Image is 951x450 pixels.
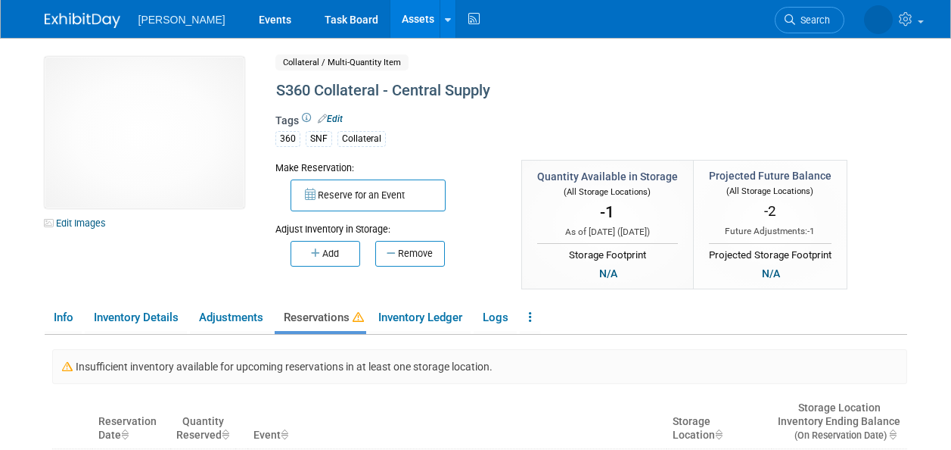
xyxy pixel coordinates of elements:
a: Inventory Ledger [369,305,471,331]
div: SNF [306,131,332,147]
span: [DATE] [620,227,647,237]
a: Edit Images [45,214,112,233]
div: As of [DATE] ( ) [537,226,678,239]
div: Future Adjustments: [709,225,831,238]
div: Projected Storage Footprint [709,243,831,263]
div: (All Storage Locations) [537,184,678,198]
div: Make Reservation: [275,160,499,175]
a: Reservations [275,305,366,331]
a: Logs [474,305,517,331]
a: Inventory Details [85,305,187,331]
div: Collateral [337,131,386,147]
div: N/A [595,265,622,282]
span: -2 [764,202,776,220]
button: Remove [375,241,445,267]
img: ExhibitDay [45,13,120,28]
div: N/A [757,265,785,282]
div: (All Storage Locations) [709,183,831,198]
div: Tags [275,113,843,157]
img: View Images [45,57,244,208]
span: (On Reservation Date) [782,430,887,441]
span: [PERSON_NAME] [138,14,225,26]
th: Quantity&nbsp;&nbsp;&nbsp;Reserved : activate to sort column ascending [170,395,235,448]
th: Storage LocationInventory Ending Balance (On Reservation Date) : activate to sort column ascending [772,395,906,448]
div: Storage Footprint [537,243,678,263]
span: Collateral / Multi-Quantity Item [275,55,409,70]
div: Insufficient inventory available for upcoming reservations in at least one storage location. [52,349,907,384]
span: -1 [600,203,614,221]
a: Info [45,305,82,331]
button: Reserve for an Event [291,180,446,211]
span: -1 [807,226,815,236]
div: Projected Future Balance [709,168,831,183]
a: Search [775,7,844,33]
div: Adjust Inventory in Storage: [275,211,499,236]
a: Edit [318,114,343,124]
th: Storage Location : activate to sort column ascending [667,395,772,448]
div: 360 [275,131,300,147]
button: Add [291,241,360,267]
a: Adjustments [190,305,272,331]
img: Amber Vincent [864,5,893,34]
div: S360 Collateral - Central Supply [271,77,843,105]
div: Quantity Available in Storage [537,169,678,184]
th: ReservationDate : activate to sort column ascending [92,395,171,448]
span: Search [795,14,830,26]
th: Event : activate to sort column ascending [247,395,667,448]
